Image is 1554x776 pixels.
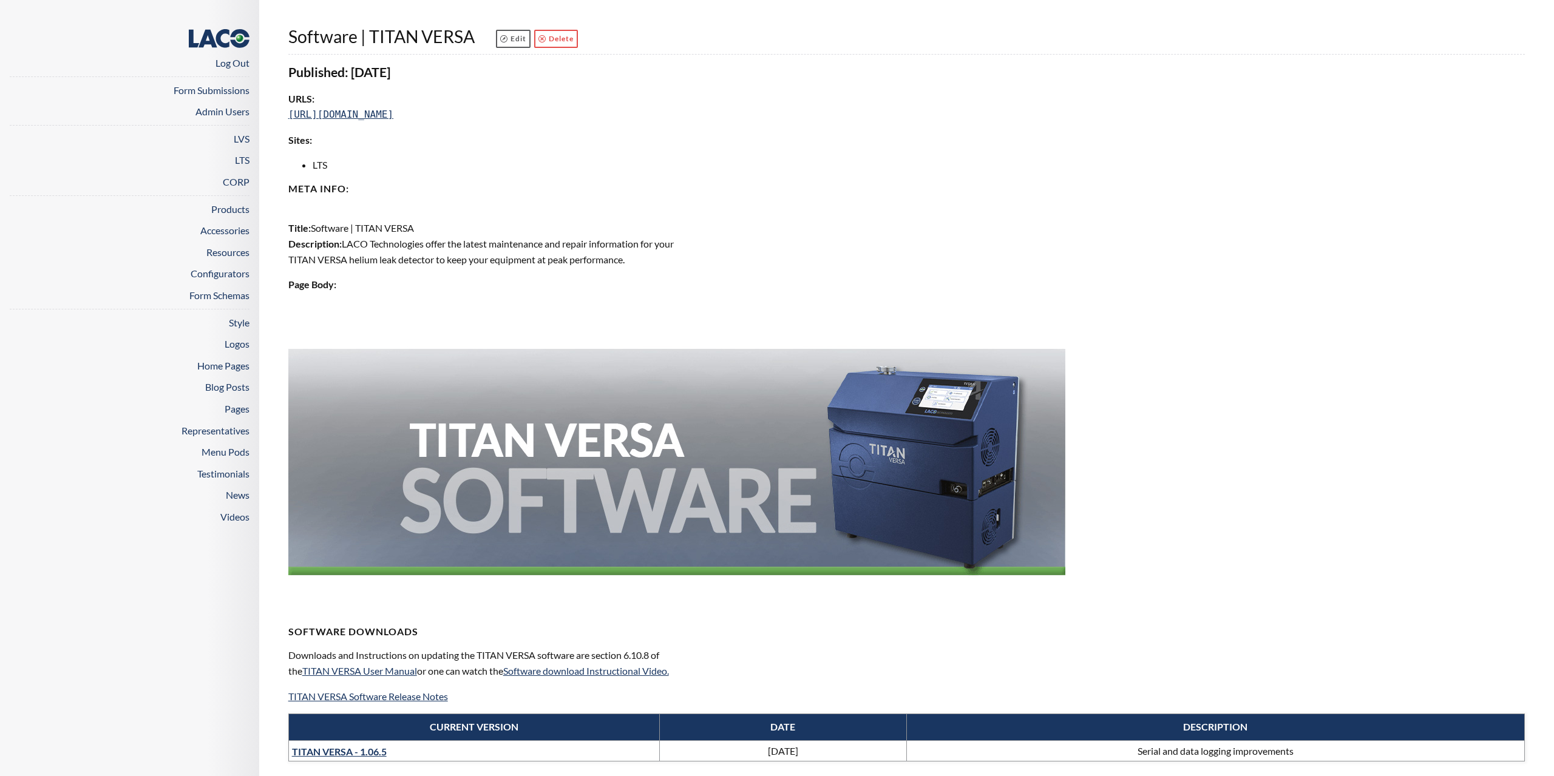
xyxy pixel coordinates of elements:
a: TITAN VERSA User Manual [302,665,417,676]
a: Pages [225,403,249,414]
a: Menu Pods [202,446,249,457]
a: Delete [534,30,578,48]
span: Software | TITAN VERSA [288,26,475,47]
a: Configurators [191,268,249,279]
td: Serial and data logging improvements [906,740,1524,761]
a: Accessories [200,224,249,236]
a: Logos [225,338,249,349]
b: Description: [288,238,342,249]
b: Title: [288,222,311,234]
a: TITAN VERSA Software Release Notes [288,690,448,702]
a: Admin Users [195,106,249,117]
a: News [226,489,249,501]
li: LTS [313,157,1525,173]
a: Videos [220,511,249,522]
strong: DESCRIPTION [1183,721,1247,732]
a: Log Out [215,57,249,69]
a: CORP [223,176,249,187]
a: Edit [496,30,531,48]
a: LTS [235,154,249,166]
a: Resources [206,246,249,258]
b: Page Body: [288,278,336,290]
h4: Software DOWNLOADS [288,626,1525,638]
h4: Meta Info: [288,183,1525,195]
a: Style [229,317,249,328]
strong: DATE [770,721,795,732]
b: URLS: [288,93,314,104]
th: CURRENT VERSION [288,714,659,740]
a: Software download Instructional Video. [503,665,669,676]
a: Blog Posts [205,381,249,393]
b: Sites: [288,134,312,146]
a: TITAN VERSA - 1.06.5 [292,746,387,757]
a: Home Pages [197,360,249,371]
a: Form Submissions [174,84,249,96]
a: Representatives [182,425,249,436]
a: LVS [234,133,249,144]
a: Form Schemas [189,289,249,301]
a: [URL][DOMAIN_NAME] [288,109,393,120]
p: Downloads and Instructions on updating the TITAN VERSA software are section 6.10.8 of the or one ... [288,647,695,678]
a: Testimonials [197,468,249,479]
a: Products [211,203,249,215]
p: Software | TITAN VERSA LACO Technologies offer the latest maintenance and repair information for ... [288,205,695,267]
img: ATLAS Service Bulletin image [288,302,1065,613]
h3: Published: [DATE] [288,64,1525,81]
td: [DATE] [659,740,906,761]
